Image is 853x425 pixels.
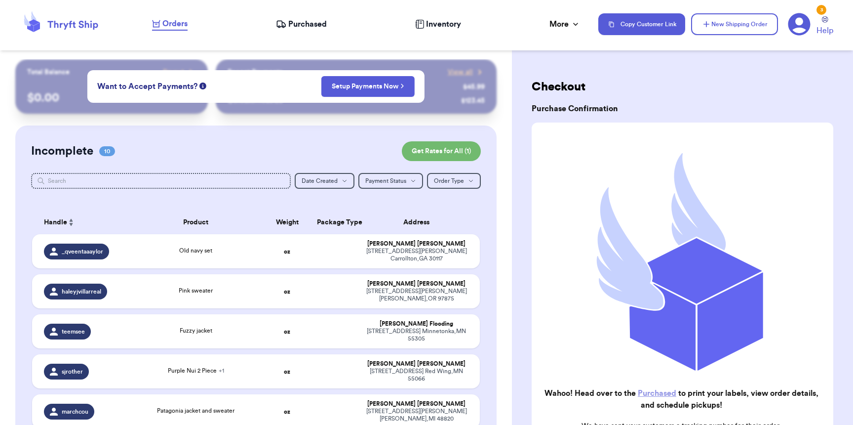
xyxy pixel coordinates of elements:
a: Help [816,16,833,37]
span: teemsee [62,328,85,336]
th: Weight [263,211,311,234]
span: sjrother [62,368,83,376]
span: Date Created [302,178,338,184]
div: [STREET_ADDRESS][PERSON_NAME] [PERSON_NAME] , OR 97875 [365,288,468,302]
a: Inventory [415,18,461,30]
div: [PERSON_NAME] Flooding [365,320,468,328]
div: 3 [816,5,826,15]
div: [STREET_ADDRESS][PERSON_NAME] Carrollton , GA 30117 [365,248,468,262]
p: Total Balance [27,67,70,77]
strong: oz [284,329,290,335]
div: [PERSON_NAME] [PERSON_NAME] [365,280,468,288]
strong: oz [284,289,290,295]
span: Orders [162,18,188,30]
a: Purchased [638,389,676,397]
div: More [549,18,581,30]
div: [PERSON_NAME] [PERSON_NAME] [365,240,468,248]
span: + 1 [219,368,224,374]
button: Date Created [295,173,354,189]
button: Payment Status [358,173,423,189]
span: Payment Status [365,178,406,184]
a: Setup Payments Now [332,82,404,91]
span: marchcou [62,408,88,416]
span: 10 [99,146,115,156]
span: Help [816,25,833,37]
span: Handle [44,217,67,228]
th: Package Type [311,211,359,234]
strong: oz [284,409,290,415]
div: [STREET_ADDRESS][PERSON_NAME] [PERSON_NAME] , MI 48820 [365,408,468,423]
button: New Shipping Order [691,13,778,35]
div: [PERSON_NAME] [PERSON_NAME] [365,360,468,368]
span: View all [448,67,473,77]
span: Purple Nui 2 Piece [168,368,224,374]
span: Inventory [426,18,461,30]
span: Order Type [434,178,464,184]
span: Payout [163,67,184,77]
th: Product [128,211,263,234]
button: Order Type [427,173,481,189]
h2: Checkout [532,79,833,95]
div: $ 45.99 [463,82,485,92]
span: Fuzzy jacket [180,328,212,334]
a: Payout [163,67,196,77]
span: Old navy set [179,248,212,254]
span: Pink sweater [179,288,213,294]
button: Get Rates for All (1) [402,141,481,161]
h2: Wahoo! Head over to the to print your labels, view order details, and schedule pickups! [540,387,823,411]
p: $ 0.00 [27,90,196,106]
div: [PERSON_NAME] [PERSON_NAME] [365,400,468,408]
div: $ 123.45 [461,96,485,106]
strong: oz [284,369,290,375]
h2: Incomplete [31,143,93,159]
span: haleyjvillarreal [62,288,101,296]
strong: oz [284,249,290,255]
th: Address [359,211,480,234]
span: _qveentaaaylor [62,248,103,255]
input: Search [31,173,291,189]
div: [STREET_ADDRESS] Minnetonka , MN 55305 [365,328,468,342]
span: Patagonia jacket and sweater [157,408,234,414]
div: [STREET_ADDRESS] Red Wing , MN 55066 [365,368,468,382]
span: Purchased [288,18,327,30]
p: Recent Payments [228,67,282,77]
a: 3 [788,13,811,36]
span: Want to Accept Payments? [97,81,197,92]
a: View all [448,67,485,77]
button: Copy Customer Link [598,13,685,35]
button: Setup Payments Now [321,76,415,97]
a: Purchased [276,18,327,30]
button: Sort ascending [67,216,75,228]
h3: Purchase Confirmation [532,103,833,115]
a: Orders [152,18,188,31]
